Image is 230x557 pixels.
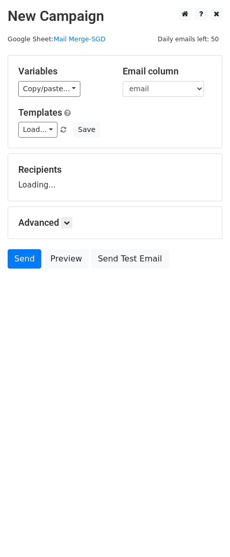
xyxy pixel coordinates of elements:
span: Daily emails left: 50 [154,34,222,45]
h5: Recipients [18,164,212,175]
h5: Advanced [18,217,212,228]
small: Google Sheet: [8,35,105,43]
a: Mail Merge-SGD [53,35,105,43]
button: Save [73,122,100,138]
h5: Variables [18,66,107,77]
a: Load... [18,122,57,138]
a: Daily emails left: 50 [154,35,222,43]
div: Loading... [18,164,212,191]
h2: New Campaign [8,8,222,25]
a: Templates [18,107,62,118]
a: Copy/paste... [18,81,80,97]
a: Send Test Email [91,249,168,269]
h5: Email column [123,66,212,77]
a: Send [8,249,41,269]
a: Preview [44,249,89,269]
